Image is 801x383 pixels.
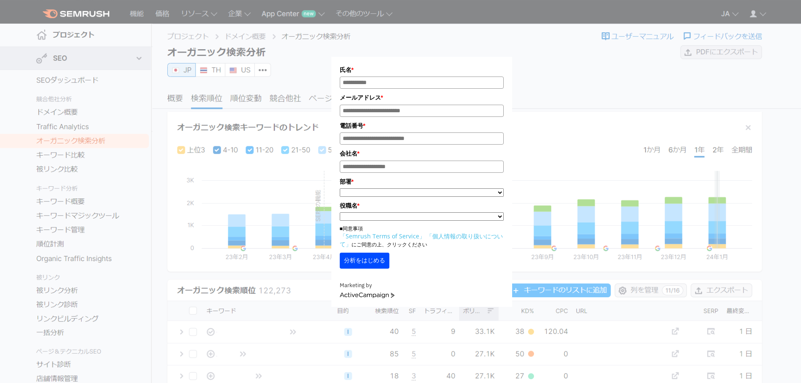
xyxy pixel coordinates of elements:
[340,201,504,210] label: 役職名
[340,232,503,248] a: 「個人情報の取り扱いについて」
[340,232,425,240] a: 「Semrush Terms of Service」
[340,65,504,74] label: 氏名
[340,93,504,102] label: メールアドレス
[340,281,504,290] div: Marketing by
[340,225,504,248] p: ■同意事項 にご同意の上、クリックください
[340,121,504,130] label: 電話番号
[340,149,504,158] label: 会社名
[340,253,389,269] button: 分析をはじめる
[340,177,504,186] label: 部署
